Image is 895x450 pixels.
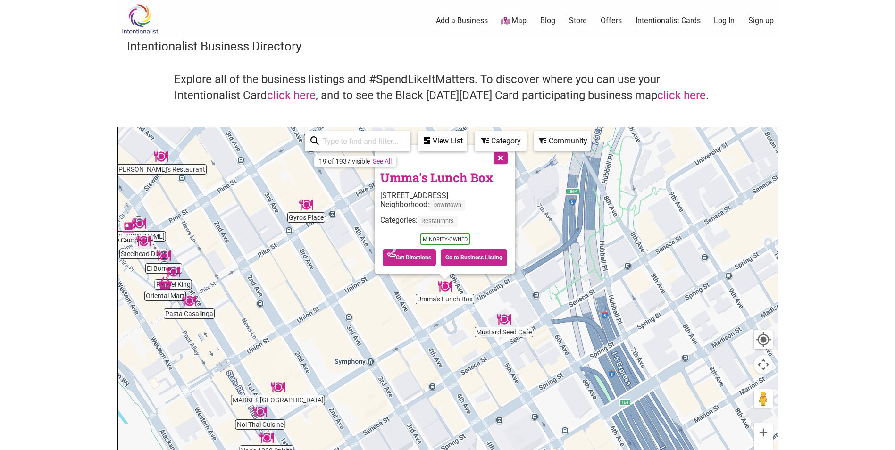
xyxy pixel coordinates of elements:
[754,423,773,442] button: Zoom in
[714,16,735,26] a: Log In
[475,131,527,151] div: Filter by category
[436,16,488,26] a: Add a Business
[657,89,706,102] a: click here
[158,276,172,290] div: Oriental Mart
[419,132,466,150] div: View List
[754,330,773,349] button: Your Location
[476,132,526,150] div: Category
[380,200,510,216] div: Neighborhood:
[380,216,510,232] div: Categories:
[267,89,316,102] a: click here
[174,72,721,103] h4: Explore all of the business listings and #SpendLikeItMatters. To discover where you can use your ...
[122,220,136,234] div: Cafe Campagne
[754,355,773,374] button: Map camera controls
[259,431,274,445] div: Von's 1000 Spirits
[182,294,196,308] div: Pasta Casalinga
[319,132,405,150] input: Type to find and filter...
[754,389,773,408] button: Drag Pegman onto the map to open Street View
[534,131,591,151] div: Filter by Community
[497,312,511,326] div: Mustard Seed Cafe
[154,150,168,164] div: Ludi's Restaurant
[380,169,494,185] a: Umma's Lunch Box
[157,249,171,263] div: El Borracho
[253,405,267,419] div: Noi Thai Cuisine
[299,198,313,212] div: Gyros Place
[429,200,465,211] span: Downtown
[636,16,701,26] a: Intentionalist Cards
[319,158,370,165] div: 19 of 1937 visible
[271,380,285,394] div: MARKET Seattle
[488,145,511,169] button: Close
[441,249,507,266] a: Go to Business Listing
[117,4,162,34] img: Intentionalist
[601,16,622,26] a: Offers
[540,16,555,26] a: Blog
[418,216,458,227] span: Restaurants
[383,249,436,266] a: Get Directions
[127,38,769,55] h3: Intentionalist Business Directory
[166,265,180,279] div: Falafel King
[438,279,452,293] div: Umma's Lunch Box
[501,16,527,26] a: Map
[418,131,467,151] div: See a list of the visible businesses
[132,217,146,231] div: Chan
[748,16,774,26] a: Sign up
[380,191,510,200] div: [STREET_ADDRESS]
[535,132,590,150] div: Community
[420,233,469,245] span: Minority-Owned
[569,16,587,26] a: Store
[305,131,410,151] div: Type to search and filter
[136,234,151,248] div: Steelhead Diner
[373,158,392,165] a: See All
